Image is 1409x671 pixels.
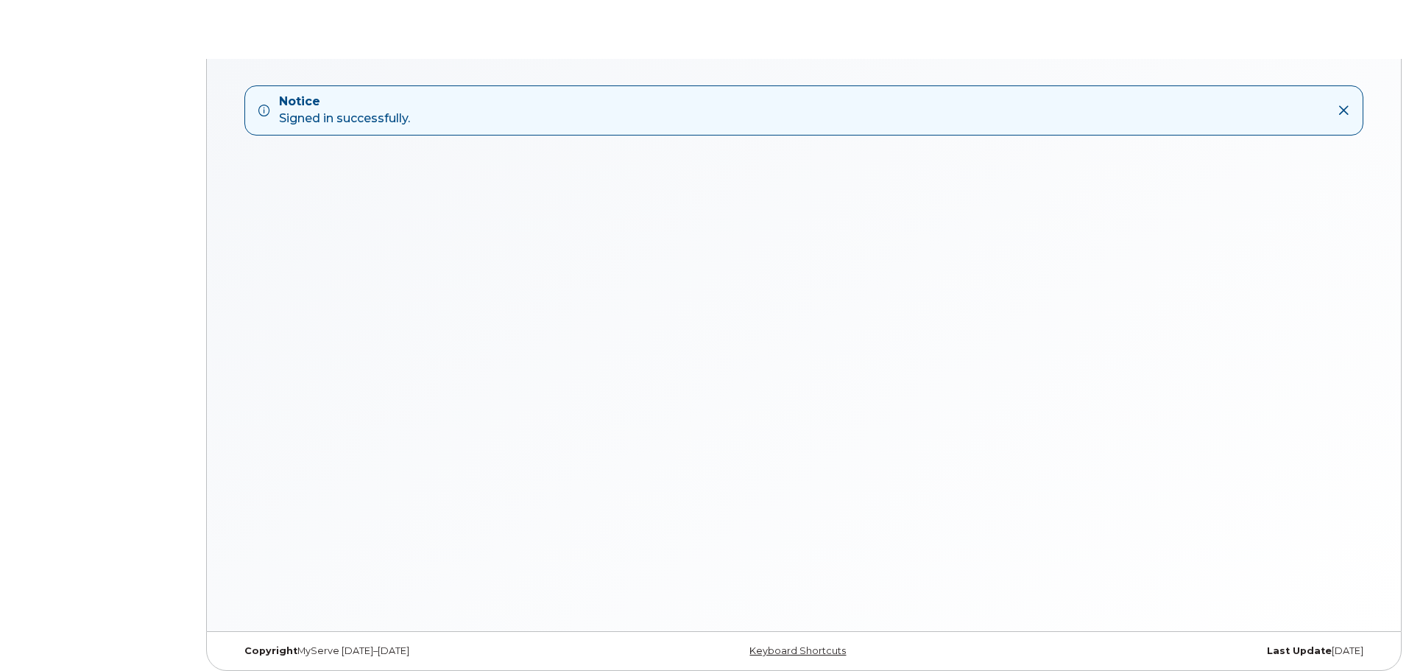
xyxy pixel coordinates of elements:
div: Signed in successfully. [279,94,410,127]
a: Keyboard Shortcuts [749,645,846,656]
div: [DATE] [994,645,1374,657]
strong: Last Update [1267,645,1332,656]
div: MyServe [DATE]–[DATE] [233,645,614,657]
strong: Copyright [244,645,297,656]
strong: Notice [279,94,410,110]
